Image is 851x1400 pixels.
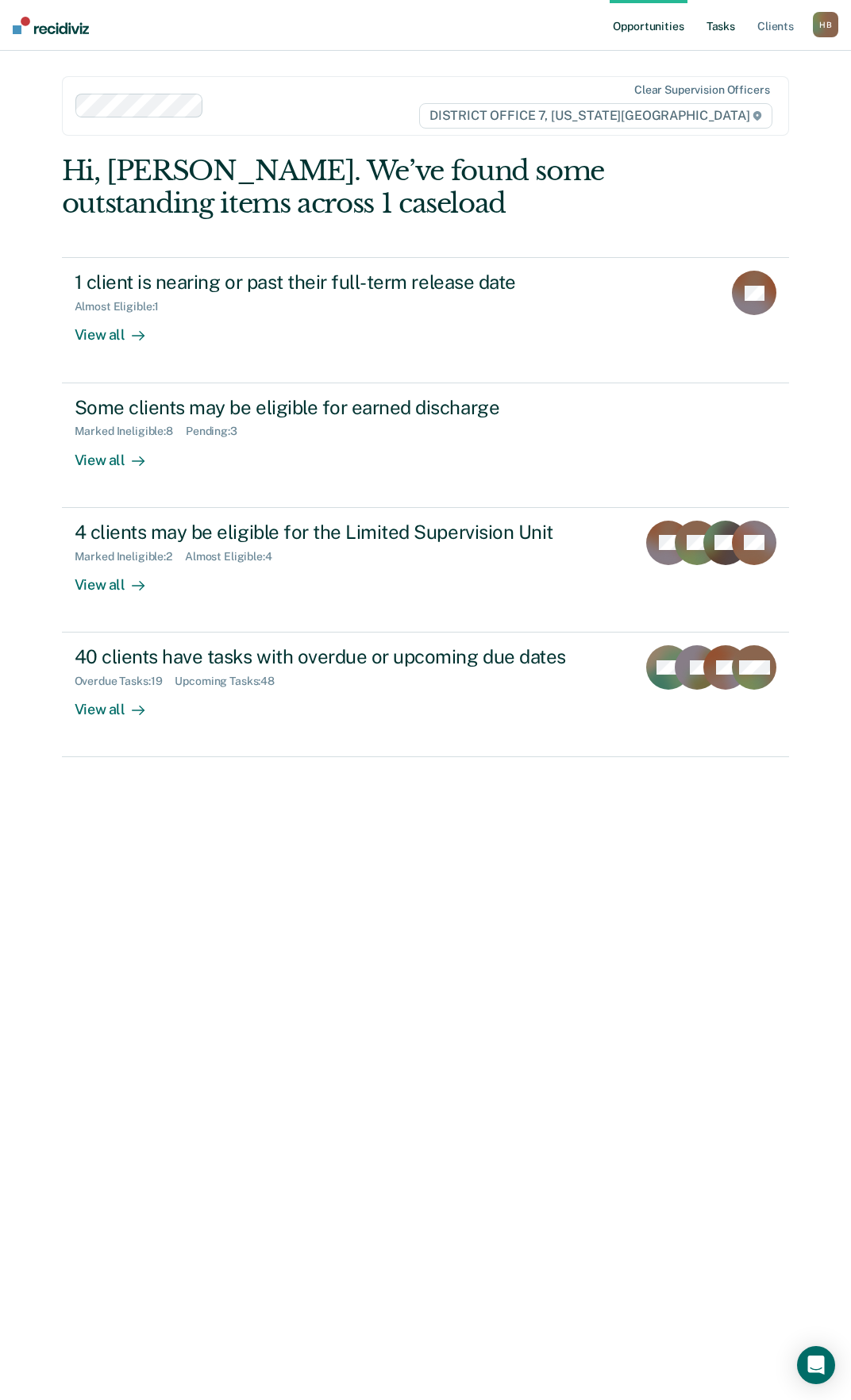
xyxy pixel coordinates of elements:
[13,17,89,34] img: Recidiviz
[75,271,632,294] div: 1 client is nearing or past their full-term release date
[185,550,285,563] div: Almost Eligible : 4
[813,12,838,37] div: H B
[62,508,790,633] a: 4 clients may be eligible for the Limited Supervision UnitMarked Ineligible:2Almost Eligible:4Vie...
[75,313,164,344] div: View all
[75,688,164,719] div: View all
[75,675,175,688] div: Overdue Tasks : 19
[813,12,838,37] button: HB
[75,438,164,469] div: View all
[797,1346,835,1384] div: Open Intercom Messenger
[75,425,186,438] div: Marked Ineligible : 8
[634,83,769,97] div: Clear supervision officers
[75,645,625,668] div: 40 clients have tasks with overdue or upcoming due dates
[75,563,164,594] div: View all
[62,633,790,757] a: 40 clients have tasks with overdue or upcoming due datesOverdue Tasks:19Upcoming Tasks:48View all
[419,103,772,129] span: DISTRICT OFFICE 7, [US_STATE][GEOGRAPHIC_DATA]
[186,425,250,438] div: Pending : 3
[62,383,790,508] a: Some clients may be eligible for earned dischargeMarked Ineligible:8Pending:3View all
[75,521,625,544] div: 4 clients may be eligible for the Limited Supervision Unit
[75,550,185,563] div: Marked Ineligible : 2
[62,155,644,220] div: Hi, [PERSON_NAME]. We’ve found some outstanding items across 1 caseload
[75,396,632,419] div: Some clients may be eligible for earned discharge
[62,257,790,383] a: 1 client is nearing or past their full-term release dateAlmost Eligible:1View all
[75,300,172,313] div: Almost Eligible : 1
[175,675,287,688] div: Upcoming Tasks : 48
